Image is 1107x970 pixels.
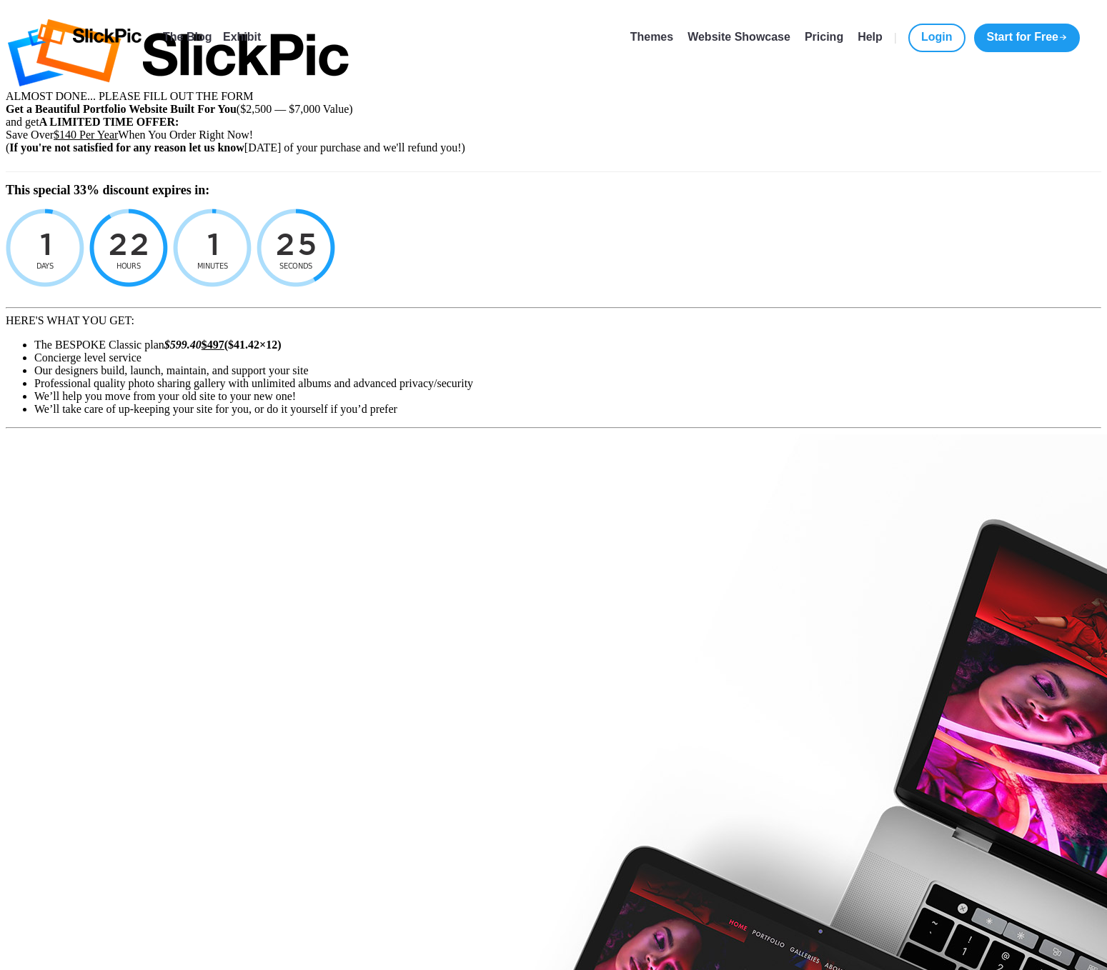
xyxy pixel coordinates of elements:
[237,103,353,115] span: ($2,500 — $7,000 Value)
[6,116,39,128] span: and get
[6,129,1101,141] div: Save Over When You Order Right Now!
[34,339,1101,351] li: The BESPOKE Classic plan
[6,141,1101,154] div: ( [DATE] of your purchase and we'll refund you!)
[34,351,1101,364] li: Concierge level service
[202,339,224,351] u: $497
[34,403,1101,416] li: We’ll take care of up-keeping your site for you, or do it yourself if you’d prefer
[9,141,244,154] b: If you're not satisfied for any reason let us know
[39,116,179,128] b: A LIMITED TIME OFFER:
[6,183,1101,198] h2: This special 33% discount expires in:
[34,377,1101,390] li: Professional quality photo sharing gallery with unlimited albums and advanced privacy/security
[34,364,1101,377] li: Our designers build, launch, maintain, and support your site
[224,339,282,351] span: ($41.42×12)
[164,339,202,351] i: $599.40
[6,103,237,115] b: Get a Beautiful Portfolio Website Built For You
[6,90,1101,103] div: ALMOST DONE... PLEASE FILL OUT THE FORM
[54,129,118,141] u: $140 Per Year
[34,390,1101,403] li: We’ll help you move from your old site to your new one!
[6,314,1101,327] div: HERE'S WHAT YOU GET:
